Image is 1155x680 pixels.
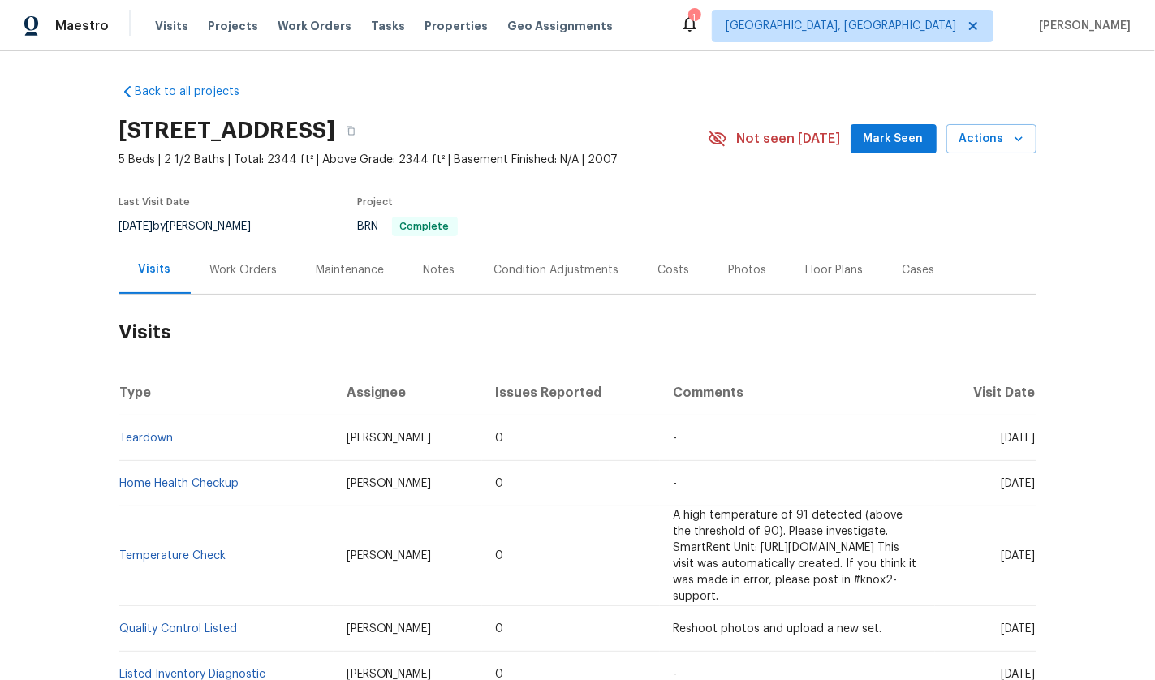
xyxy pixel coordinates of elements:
[507,18,613,34] span: Geo Assignments
[371,20,405,32] span: Tasks
[424,262,455,278] div: Notes
[729,262,767,278] div: Photos
[660,370,935,415] th: Comments
[55,18,109,34] span: Maestro
[673,478,677,489] span: -
[495,550,503,562] span: 0
[959,129,1024,149] span: Actions
[1002,623,1036,635] span: [DATE]
[119,221,153,232] span: [DATE]
[688,10,700,26] div: 1
[120,433,174,444] a: Teardown
[334,370,483,415] th: Assignee
[851,124,937,154] button: Mark Seen
[806,262,864,278] div: Floor Plans
[119,197,191,207] span: Last Visit Date
[119,217,271,236] div: by [PERSON_NAME]
[347,550,432,562] span: [PERSON_NAME]
[673,623,881,635] span: Reshoot photos and upload a new set.
[425,18,488,34] span: Properties
[495,669,503,680] span: 0
[120,623,238,635] a: Quality Control Listed
[358,221,458,232] span: BRN
[394,222,456,231] span: Complete
[1002,550,1036,562] span: [DATE]
[673,433,677,444] span: -
[139,261,171,278] div: Visits
[120,669,266,680] a: Listed Inventory Diagnostic
[1032,18,1131,34] span: [PERSON_NAME]
[1002,669,1036,680] span: [DATE]
[903,262,935,278] div: Cases
[726,18,956,34] span: [GEOGRAPHIC_DATA], [GEOGRAPHIC_DATA]
[278,18,351,34] span: Work Orders
[120,550,226,562] a: Temperature Check
[495,623,503,635] span: 0
[119,152,708,168] span: 5 Beds | 2 1/2 Baths | Total: 2344 ft² | Above Grade: 2344 ft² | Basement Finished: N/A | 2007
[347,433,432,444] span: [PERSON_NAME]
[658,262,690,278] div: Costs
[494,262,619,278] div: Condition Adjustments
[347,669,432,680] span: [PERSON_NAME]
[946,124,1036,154] button: Actions
[336,116,365,145] button: Copy Address
[119,123,336,139] h2: [STREET_ADDRESS]
[1002,478,1036,489] span: [DATE]
[495,433,503,444] span: 0
[317,262,385,278] div: Maintenance
[935,370,1036,415] th: Visit Date
[347,623,432,635] span: [PERSON_NAME]
[737,131,841,147] span: Not seen [DATE]
[347,478,432,489] span: [PERSON_NAME]
[673,510,916,602] span: A high temperature of 91 detected (above the threshold of 90). Please investigate. SmartRent Unit...
[119,295,1036,370] h2: Visits
[120,478,239,489] a: Home Health Checkup
[482,370,660,415] th: Issues Reported
[208,18,258,34] span: Projects
[119,370,334,415] th: Type
[210,262,278,278] div: Work Orders
[119,84,275,100] a: Back to all projects
[155,18,188,34] span: Visits
[358,197,394,207] span: Project
[864,129,924,149] span: Mark Seen
[1002,433,1036,444] span: [DATE]
[495,478,503,489] span: 0
[673,669,677,680] span: -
